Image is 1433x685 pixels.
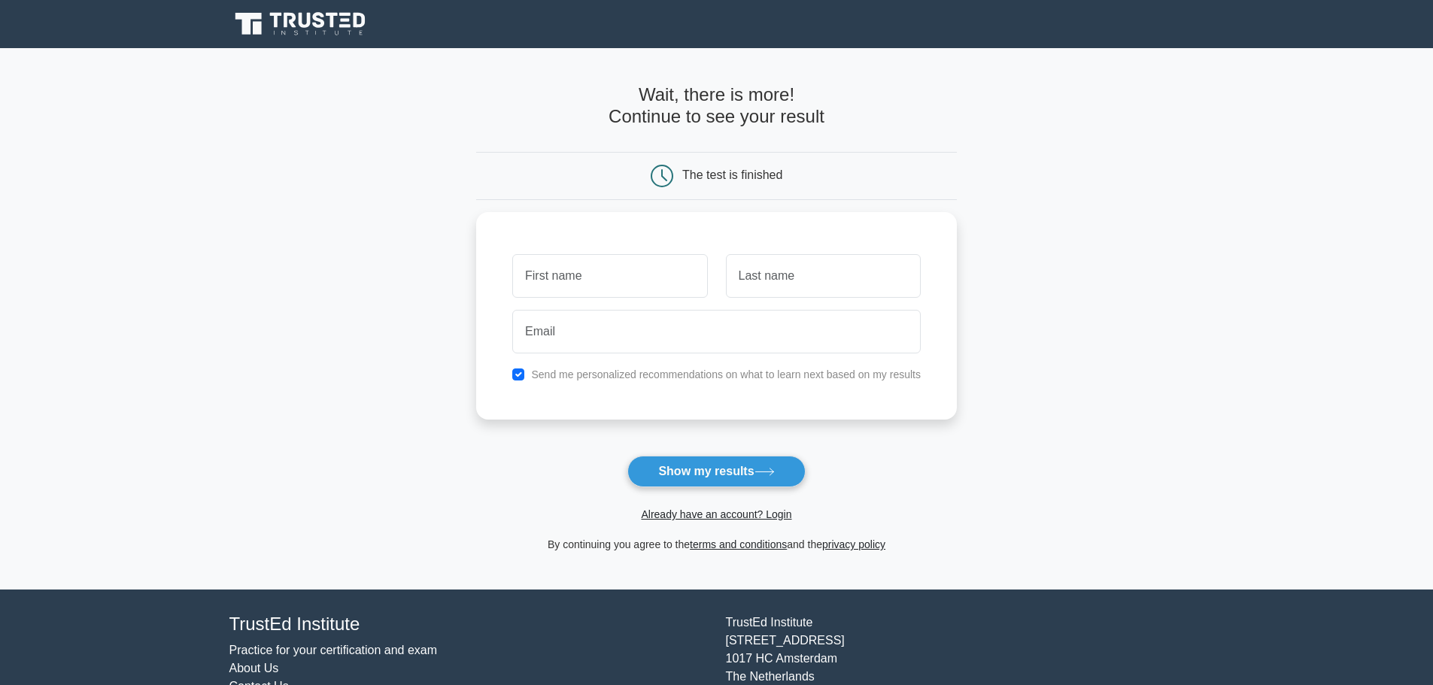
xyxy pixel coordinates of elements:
input: First name [512,254,707,298]
a: Practice for your certification and exam [229,644,438,656]
h4: TrustEd Institute [229,614,708,635]
a: About Us [229,662,279,674]
a: Already have an account? Login [641,508,791,520]
h4: Wait, there is more! Continue to see your result [476,84,957,128]
a: terms and conditions [690,538,787,550]
div: The test is finished [682,168,782,181]
button: Show my results [627,456,805,487]
a: privacy policy [822,538,885,550]
div: By continuing you agree to the and the [467,535,966,553]
label: Send me personalized recommendations on what to learn next based on my results [531,368,921,380]
input: Email [512,310,921,353]
input: Last name [726,254,921,298]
